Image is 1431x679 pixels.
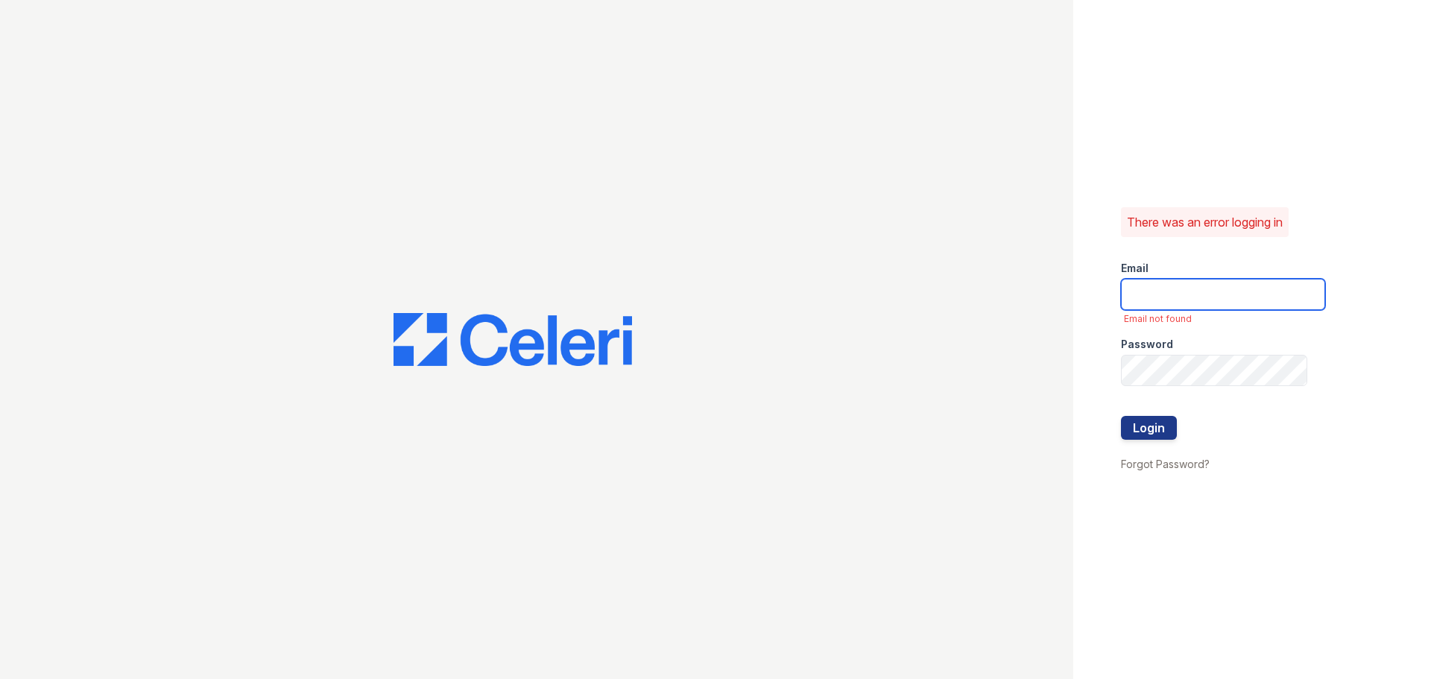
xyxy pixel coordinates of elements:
a: Forgot Password? [1121,458,1210,470]
span: Email not found [1124,313,1325,325]
img: CE_Logo_Blue-a8612792a0a2168367f1c8372b55b34899dd931a85d93a1a3d3e32e68fde9ad4.png [394,313,632,367]
p: There was an error logging in [1127,213,1283,231]
button: Login [1121,416,1177,440]
label: Email [1121,261,1149,276]
label: Password [1121,337,1173,352]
